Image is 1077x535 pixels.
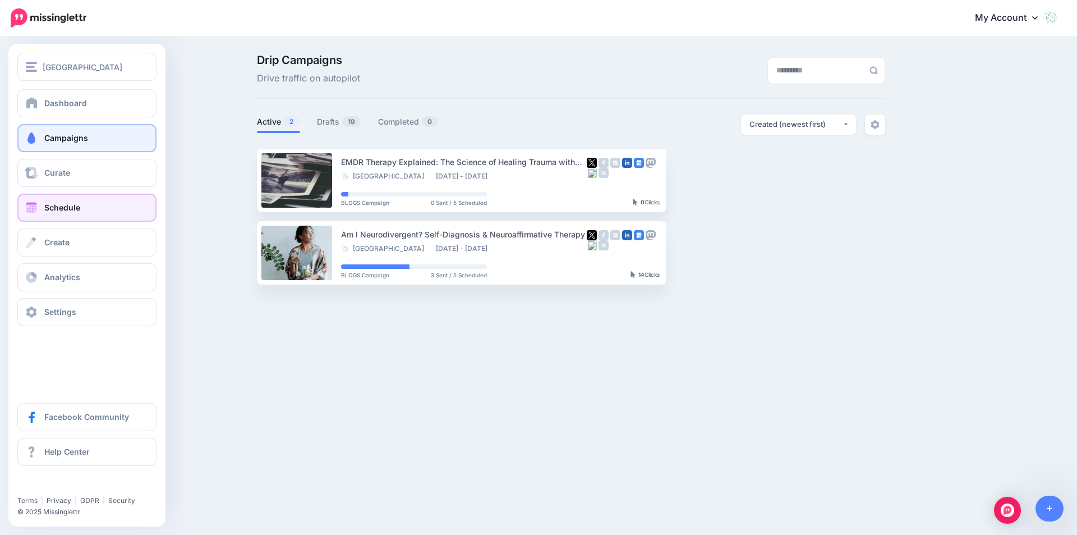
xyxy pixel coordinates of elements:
img: medium-grey-square.png [599,240,609,250]
span: Facebook Community [44,412,129,422]
img: facebook-grey-square.png [599,158,609,168]
span: Settings [44,307,76,317]
div: EMDR Therapy Explained: The Science of Healing Trauma with Eye Movement [341,156,587,168]
img: instagram-grey-square.png [610,230,620,240]
a: GDPR [80,496,99,505]
img: bluesky-grey-square.png [587,240,597,250]
img: mastodon-grey-square.png [646,158,656,168]
span: 2 [284,116,300,127]
a: Curate [17,159,157,187]
img: instagram-grey-square.png [610,158,620,168]
a: Help Center [17,438,157,466]
img: facebook-grey-square.png [599,230,609,240]
a: Drafts19 [317,115,361,129]
div: Open Intercom Messenger [994,497,1021,524]
li: [DATE] - [DATE] [436,172,493,181]
img: twitter-square.png [587,230,597,240]
span: 19 [342,116,361,127]
li: © 2025 Missinglettr [17,506,163,518]
img: pointer-grey-darker.png [630,271,636,278]
li: [DATE] - [DATE] [436,244,493,253]
span: | [103,496,105,505]
span: 3 Sent / 5 Scheduled [431,272,487,278]
span: Dashboard [44,98,87,108]
span: Help Center [44,447,90,456]
img: Missinglettr [11,8,86,28]
span: Campaigns [44,133,88,143]
a: Security [108,496,135,505]
img: settings-grey.png [871,120,880,129]
button: [GEOGRAPHIC_DATA] [17,53,157,81]
img: bluesky-grey-square.png [587,168,597,178]
img: linkedin-square.png [622,158,632,168]
a: Settings [17,298,157,326]
span: Drip Campaigns [257,54,360,66]
span: | [75,496,77,505]
a: Create [17,228,157,257]
a: Completed0 [378,115,438,129]
img: search-grey-6.png [869,66,878,75]
a: My Account [964,4,1060,32]
span: Curate [44,168,70,177]
img: linkedin-square.png [622,230,632,240]
img: twitter-square.png [587,158,597,168]
li: [GEOGRAPHIC_DATA] [341,244,430,253]
a: Terms [17,496,38,505]
a: Campaigns [17,124,157,152]
li: [GEOGRAPHIC_DATA] [341,172,430,181]
span: BLOGS Campaign [341,272,389,278]
img: menu.png [26,62,37,72]
div: Created (newest first) [749,119,843,130]
a: Analytics [17,263,157,291]
span: Create [44,237,70,247]
div: Clicks [630,272,660,278]
a: Schedule [17,194,157,222]
img: google_business-square.png [634,230,644,240]
div: Clicks [633,199,660,206]
span: | [41,496,43,505]
span: 0 [422,116,438,127]
b: 0 [641,199,645,205]
a: Active2 [257,115,300,129]
span: BLOGS Campaign [341,200,389,205]
b: 14 [638,271,645,278]
span: [GEOGRAPHIC_DATA] [43,61,122,74]
a: Dashboard [17,89,157,117]
span: 0 Sent / 5 Scheduled [431,200,487,205]
img: pointer-grey-darker.png [633,199,638,205]
img: google_business-square.png [634,158,644,168]
span: Drive traffic on autopilot [257,71,360,86]
span: Analytics [44,272,80,282]
button: Created (newest first) [741,115,856,135]
a: Privacy [47,496,71,505]
img: mastodon-grey-square.png [646,230,656,240]
div: Am I Neurodivergent? Self-Diagnosis & Neuroaffirmative Therapy [341,228,587,241]
span: Schedule [44,203,80,212]
a: Facebook Community [17,403,157,431]
iframe: Twitter Follow Button [17,480,103,491]
img: medium-grey-square.png [599,168,609,178]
